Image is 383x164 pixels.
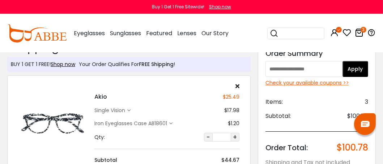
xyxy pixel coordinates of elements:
h2: Shopping Cart [7,41,251,54]
span: Sunglasses [110,29,141,37]
div: Qty: [94,134,105,141]
img: Akio [18,106,87,141]
div: single vision [94,107,127,114]
button: - [204,133,213,142]
i: 3 [361,27,366,33]
span: Subtotal: [265,112,291,120]
span: $100.78 [337,143,368,153]
div: $44.67 [221,156,239,164]
span: Items: [265,98,283,106]
div: $1.20 [228,120,239,127]
h4: Akio [94,93,107,101]
span: Lenses [177,29,196,37]
div: Shop now [209,4,231,10]
span: Order Total: [265,143,308,153]
a: 3 [355,30,363,38]
div: Order Summary [265,48,368,59]
div: Buy 1 Get 1 Free Sitewide! [152,4,204,10]
span: $100.78 [347,112,368,120]
div: BUY 1 GET 1 FREE! [11,61,75,68]
span: Featured [146,29,172,37]
span: Eyeglasses [74,29,105,37]
img: chat [361,121,370,127]
button: Apply [342,61,368,77]
button: + [231,133,239,142]
span: 3 [365,98,368,106]
div: Subtotal [94,156,117,164]
div: Your Order Qualifies For ! [75,61,175,68]
a: Shop now [205,4,231,10]
span: Our Story [201,29,229,37]
a: Shop now [51,61,75,68]
div: Iron Eyeglasses Case AB18601 [94,120,169,127]
div: Check your available coupons >> [265,79,368,87]
div: $25.49 [223,93,239,101]
div: $17.98 [224,107,239,114]
img: abbeglasses.com [7,24,67,42]
span: FREE Shipping [139,61,174,68]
